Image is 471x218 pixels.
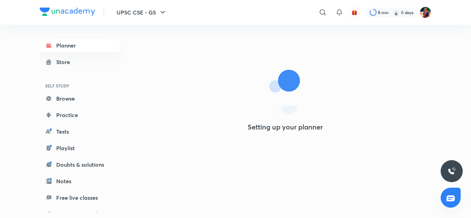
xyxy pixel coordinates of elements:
a: Tests [40,125,120,138]
a: Playlist [40,141,120,155]
a: Free live classes [40,191,120,205]
a: Practice [40,108,120,122]
a: Company Logo [40,8,95,18]
img: Company Logo [40,8,95,16]
h6: SELF STUDY [40,80,120,92]
h4: Setting up your planner [248,123,323,131]
img: ttu [448,167,456,175]
a: Browse [40,92,120,105]
a: Store [40,55,120,69]
img: streak [393,9,400,16]
button: avatar [349,7,360,18]
a: Notes [40,174,120,188]
a: Planner [40,39,120,52]
img: avatar [351,9,358,15]
a: Doubts & solutions [40,158,120,172]
img: Solanki Ghorai [420,7,431,18]
div: Store [56,58,74,66]
button: UPSC CSE - GS [112,6,171,19]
